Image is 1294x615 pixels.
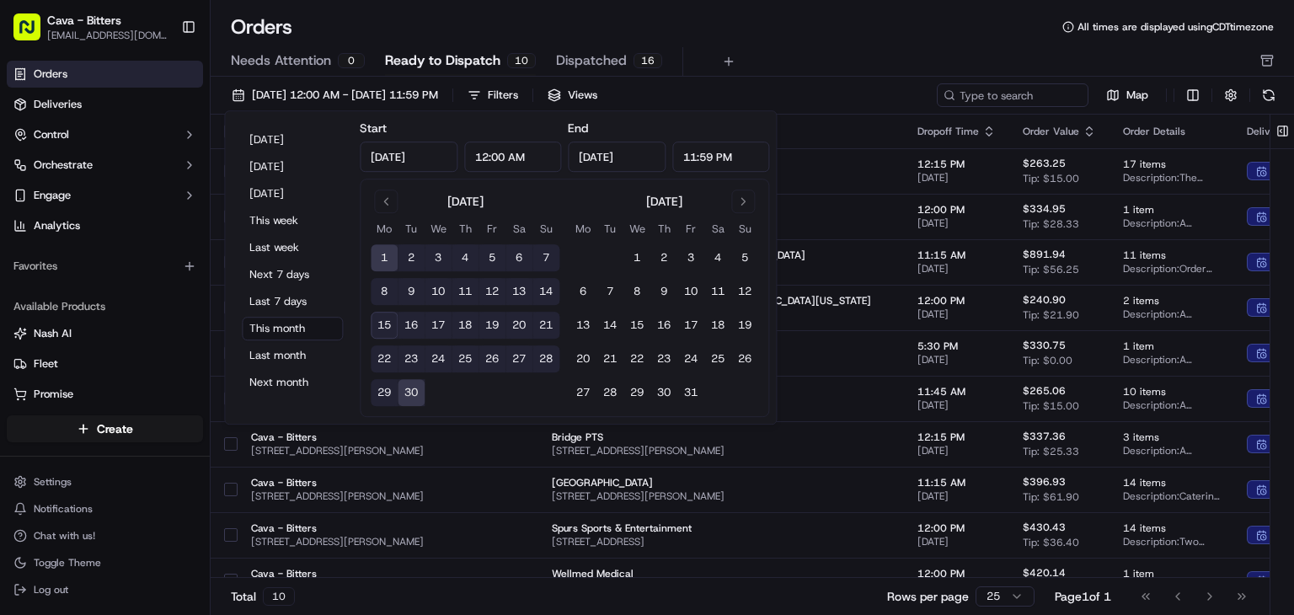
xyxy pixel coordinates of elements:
[13,326,196,341] a: Nash AI
[479,220,505,238] th: Friday
[623,244,650,271] button: 1
[251,489,424,503] span: [STREET_ADDRESS][PERSON_NAME]
[7,470,203,494] button: Settings
[1123,489,1220,503] span: Description: Catering order for 15 people including two Group Bowl Bars with grilled chicken, var...
[398,345,425,372] button: 23
[338,53,365,68] div: 0
[552,444,890,457] span: [STREET_ADDRESS][PERSON_NAME]
[1123,171,1220,184] span: Description: The order includes Chicken + Rice, Spicy Lamb + Avocado, and Falafel Crunch Bowls, s...
[452,244,479,271] button: 4
[731,312,758,339] button: 19
[937,83,1088,107] input: Type to search
[242,209,343,233] button: This week
[917,489,996,503] span: [DATE]
[552,521,890,535] span: Spurs Sports & Entertainment
[596,379,623,406] button: 28
[731,278,758,305] button: 12
[242,371,343,394] button: Next month
[286,165,307,185] button: Start new chat
[47,12,121,29] button: Cava - Bitters
[76,177,232,190] div: We're available if you need us!
[672,142,770,172] input: Time
[76,160,276,177] div: Start new chat
[7,524,203,548] button: Chat with us!
[532,220,559,238] th: Sunday
[34,556,101,570] span: Toggle Theme
[1123,203,1220,217] span: 1 item
[505,345,532,372] button: 27
[596,345,623,372] button: 21
[1123,385,1220,398] span: 10 items
[398,379,425,406] button: 30
[917,249,996,262] span: 11:15 AM
[1123,521,1220,535] span: 14 items
[704,345,731,372] button: 25
[44,108,303,126] input: Got a question? Start typing here...
[371,244,398,271] button: 1
[34,188,71,203] span: Engage
[10,369,136,399] a: 📗Knowledge Base
[371,379,398,406] button: 29
[360,142,457,172] input: Date
[7,320,203,347] button: Nash AI
[17,16,51,50] img: Nash
[452,312,479,339] button: 18
[677,220,704,238] th: Friday
[251,521,424,535] span: Cava - Bitters
[1123,430,1220,444] span: 3 items
[917,353,996,366] span: [DATE]
[917,262,996,275] span: [DATE]
[1123,158,1220,171] span: 17 items
[398,312,425,339] button: 16
[35,160,66,190] img: 8571987876998_91fb9ceb93ad5c398215_72.jpg
[231,51,331,71] span: Needs Attention
[596,312,623,339] button: 14
[118,260,124,274] span: •
[1023,566,1066,580] span: $420.14
[917,444,996,457] span: [DATE]
[596,220,623,238] th: Tuesday
[650,312,677,339] button: 16
[242,155,343,179] button: [DATE]
[1126,88,1148,103] span: Map
[34,502,93,516] span: Notifications
[731,220,758,238] th: Sunday
[142,377,156,391] div: 💻
[119,416,204,430] a: Powered byPylon
[1123,262,1220,275] span: Description: Order includes Group Bowl Bars with grilled chicken and steak, roasted vegetable + a...
[623,312,650,339] button: 15
[507,53,536,68] div: 10
[13,387,196,402] a: Promise
[479,345,505,372] button: 26
[623,278,650,305] button: 8
[1123,535,1220,548] span: Description: Two Group Bowl Bars with grilled chicken, various toppings, and 12 pita quarters, se...
[34,307,47,320] img: 1736555255976-a54dd68f-1ca7-489b-9aae-adbdc363a1c4
[677,278,704,305] button: 10
[385,51,500,71] span: Ready to Dispatch
[52,260,115,274] span: Cava Bitters
[17,290,44,323] img: Wisdom Oko
[242,182,343,206] button: [DATE]
[34,583,68,596] span: Log out
[47,29,168,42] span: [EMAIL_ADDRESS][DOMAIN_NAME]
[1023,475,1066,489] span: $396.93
[7,121,203,148] button: Control
[917,340,996,353] span: 5:30 PM
[425,278,452,305] button: 10
[1023,125,1096,138] div: Order Value
[34,376,129,393] span: Knowledge Base
[7,7,174,47] button: Cava - Bitters[EMAIL_ADDRESS][DOMAIN_NAME]
[7,578,203,602] button: Log out
[552,567,890,580] span: Wellmed Medical
[623,345,650,372] button: 22
[650,220,677,238] th: Thursday
[505,220,532,238] th: Saturday
[917,385,996,398] span: 11:45 AM
[569,220,596,238] th: Monday
[360,120,387,136] label: Start
[677,379,704,406] button: 31
[7,182,203,209] button: Engage
[917,535,996,548] span: [DATE]
[34,475,72,489] span: Settings
[704,312,731,339] button: 18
